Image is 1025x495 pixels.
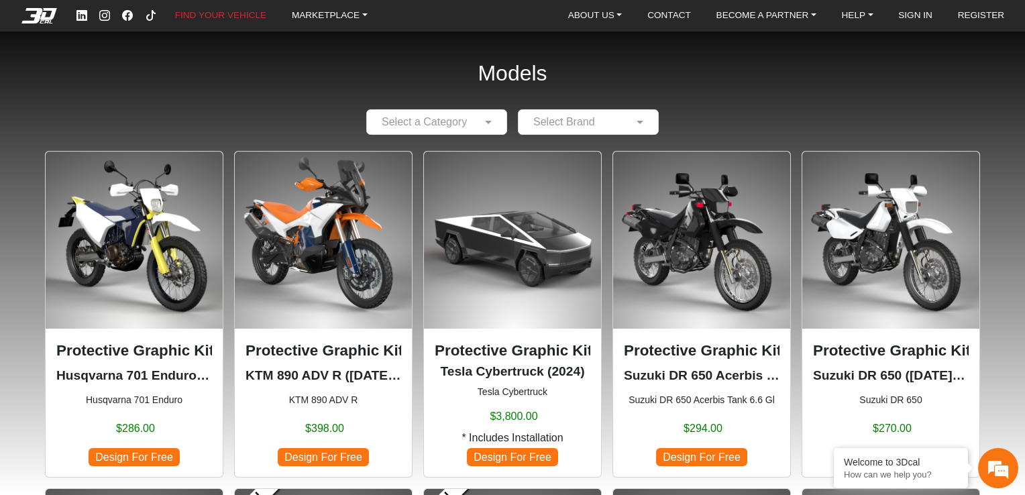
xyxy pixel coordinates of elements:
div: KTM 890 ADV R [234,151,413,478]
div: Welcome to 3Dcal [844,457,958,467]
p: Suzuki DR 650 Acerbis Tank 6.6 Gl (1996-2024) [624,366,779,386]
img: DR 6501996-2024 [802,152,979,329]
div: Tesla Cybertruck [423,151,602,478]
img: 701 Enduronull2016-2024 [46,152,223,329]
div: Husqvarna 701 Enduro [45,151,223,478]
a: CONTACT [642,7,696,25]
p: Protective Graphic Kit [624,339,779,362]
span: * Includes Installation [462,430,563,446]
small: Suzuki DR 650 [813,393,969,407]
h2: Models [478,43,547,104]
span: Design For Free [467,448,558,466]
a: REGISTER [953,7,1010,25]
span: $294.00 [684,421,722,437]
div: Suzuki DR 650 Acerbis Tank 6.6 Gl [612,151,791,478]
p: Tesla Cybertruck (2024) [435,362,590,382]
p: KTM 890 ADV R (2023-2025) [246,366,401,386]
p: Husqvarna 701 Enduro (2016-2024) [56,366,212,386]
small: Tesla Cybertruck [435,385,590,399]
span: $270.00 [873,421,912,437]
a: MARKETPLACE [286,7,373,25]
span: Design For Free [89,448,180,466]
span: Design For Free [278,448,369,466]
a: ABOUT US [563,7,628,25]
img: DR 650Acerbis Tank 6.6 Gl1996-2024 [613,152,790,329]
p: How can we help you? [844,470,958,480]
span: $398.00 [305,421,344,437]
p: Protective Graphic Kit [56,339,212,362]
p: Suzuki DR 650 (1996-2024) [813,366,969,386]
span: Design For Free [656,448,747,466]
p: Protective Graphic Kit [435,339,590,362]
small: Husqvarna 701 Enduro [56,393,212,407]
span: $3,800.00 [490,408,537,425]
img: Cybertrucknull2024 [424,152,601,329]
a: FIND YOUR VEHICLE [170,7,272,25]
p: Protective Graphic Kit [813,339,969,362]
p: Protective Graphic Kit [246,339,401,362]
a: SIGN IN [893,7,938,25]
small: KTM 890 ADV R [246,393,401,407]
span: $286.00 [116,421,155,437]
a: HELP [837,7,879,25]
img: 890 ADV R null2023-2025 [235,152,412,329]
div: Suzuki DR 650 [802,151,980,478]
a: BECOME A PARTNER [711,7,822,25]
small: Suzuki DR 650 Acerbis Tank 6.6 Gl [624,393,779,407]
